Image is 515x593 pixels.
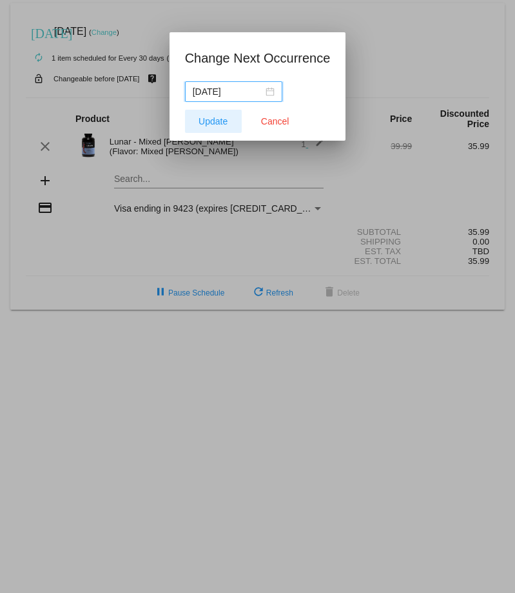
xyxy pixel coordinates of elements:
[185,48,331,68] h1: Change Next Occurrence
[199,116,228,126] span: Update
[185,110,242,133] button: Update
[261,116,289,126] span: Cancel
[247,110,304,133] button: Close dialog
[193,85,263,99] input: Select date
